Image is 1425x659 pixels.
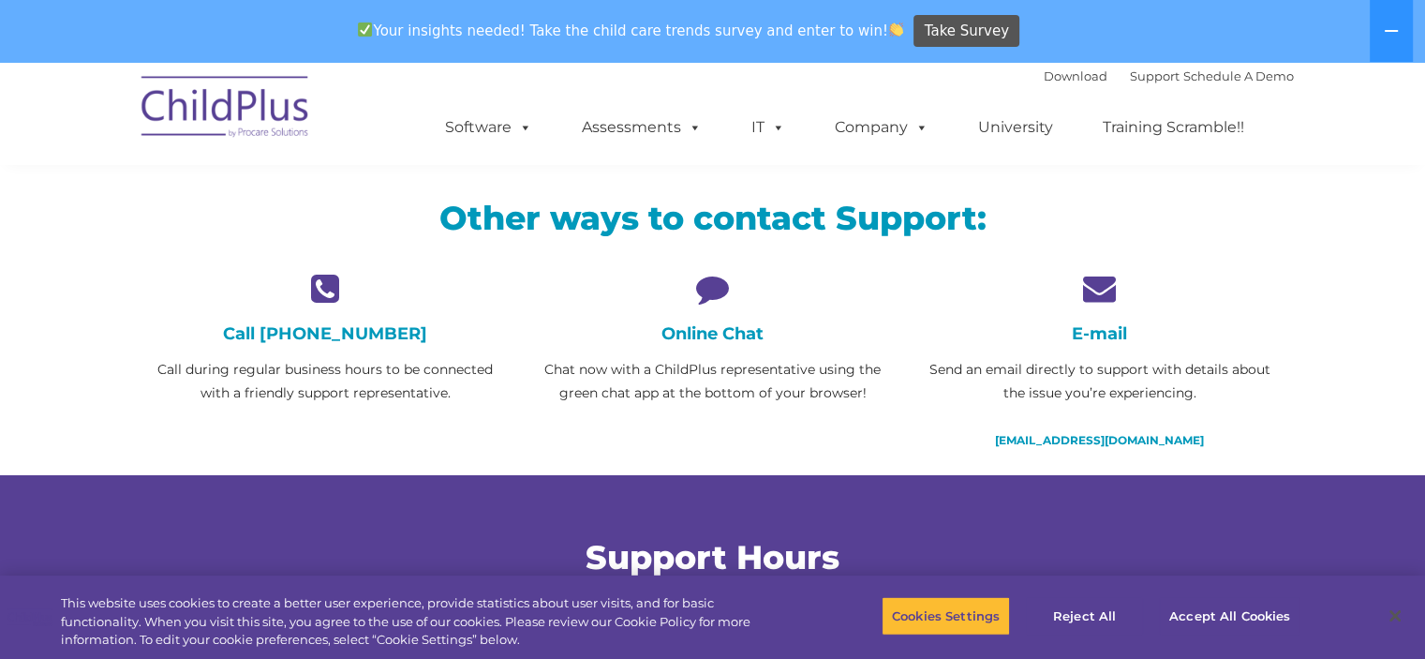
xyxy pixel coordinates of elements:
a: Assessments [563,109,720,146]
a: Support [1130,68,1180,83]
a: Download [1044,68,1107,83]
font: | [1044,68,1294,83]
p: Call during regular business hours to be connected with a friendly support representative. [146,358,505,405]
span: Your insights needed! Take the child care trends survey and enter to win! [350,12,912,49]
div: This website uses cookies to create a better user experience, provide statistics about user visit... [61,594,784,650]
h4: Call [PHONE_NUMBER] [146,323,505,344]
a: University [959,109,1072,146]
a: Company [816,109,947,146]
h4: Online Chat [533,323,892,344]
a: Take Survey [913,15,1019,48]
p: Send an email directly to support with details about the issue you’re experiencing. [920,358,1279,405]
p: Chat now with a ChildPlus representative using the green chat app at the bottom of your browser! [533,358,892,405]
a: Training Scramble!! [1084,109,1263,146]
h4: E-mail [920,323,1279,344]
a: IT [733,109,804,146]
img: 👏 [889,22,903,37]
button: Reject All [1026,596,1143,636]
span: Take Survey [925,15,1009,48]
a: Software [426,109,551,146]
h2: Other ways to contact Support: [146,197,1280,239]
a: [EMAIL_ADDRESS][DOMAIN_NAME] [995,433,1204,447]
img: ✅ [358,22,372,37]
img: ChildPlus by Procare Solutions [132,63,319,157]
span: Support Hours [586,537,839,577]
a: Schedule A Demo [1183,68,1294,83]
button: Accept All Cookies [1159,596,1300,636]
button: Cookies Settings [882,596,1010,636]
button: Close [1374,595,1416,637]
